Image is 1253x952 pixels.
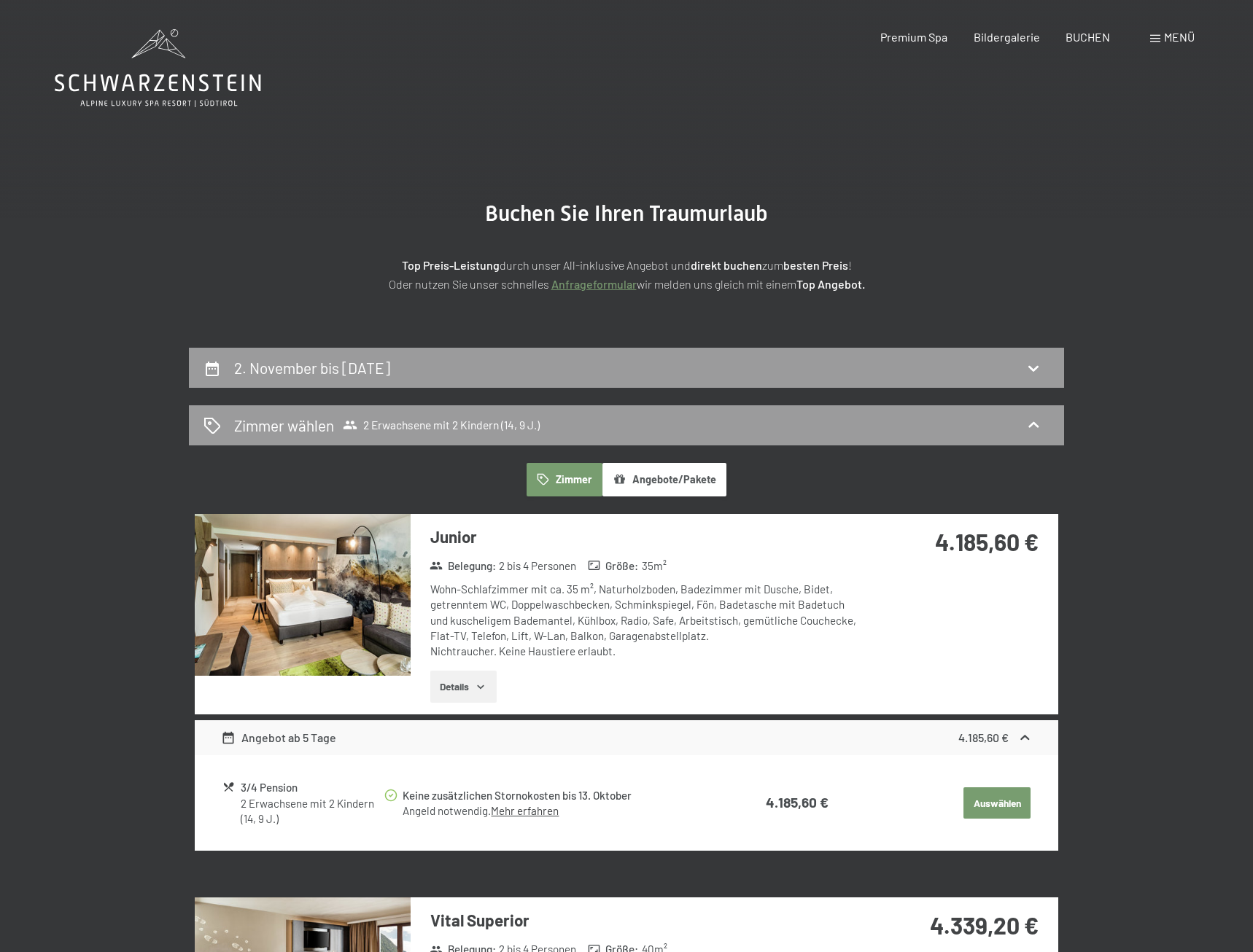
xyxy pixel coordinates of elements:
[691,258,762,272] strong: direkt buchen
[974,30,1040,44] a: Bildergalerie
[430,582,864,659] div: Wohn-Schlafzimmer mit ca. 35 m², Naturholzboden, Badezimmer mit Dusche, Bidet, getrenntem WC, Dop...
[343,418,540,432] span: 2 Erwachsene mit 2 Kindern (14, 9 J.)
[499,558,576,574] span: 2 bis 4 Personen
[930,911,1039,939] strong: 4.339,20 €
[796,277,865,291] strong: Top Angebot.
[241,779,383,796] div: 3/4 Pension
[527,463,602,496] button: Zimmer
[485,200,768,226] span: Buchen Sie Ihren Traumurlaub
[234,415,334,436] h2: Zimmer wählen
[783,258,848,272] strong: besten Preis
[642,558,667,574] span: 35 m²
[491,804,559,817] a: Mehr erfahren
[234,359,390,377] h2: 2. November bis [DATE]
[262,256,991,293] p: durch unser All-inklusive Angebot und zum ! Oder nutzen Sie unser schnelles wir melden uns gleich...
[221,729,337,746] div: Angebot ab 5 Tage
[551,277,637,291] a: Anfrageformular
[430,558,496,574] strong: Belegung :
[602,463,726,496] button: Angebote/Pakete
[963,787,1031,819] button: Auswählen
[935,528,1039,555] strong: 4.185,60 €
[958,730,1009,744] strong: 4.185,60 €
[403,787,706,804] div: Keine zusätzlichen Stornokosten bis 13. Oktober
[430,671,497,703] button: Details
[241,796,383,827] div: 2 Erwachsene mit 2 Kindern (14, 9 J.)
[195,720,1058,755] div: Angebot ab 5 Tage4.185,60 €
[430,909,864,932] h3: Vital Superior
[880,30,947,44] a: Premium Spa
[403,803,706,819] div: Angeld notwendig.
[430,526,864,548] h3: Junior
[766,794,829,811] strong: 4.185,60 €
[1066,30,1110,44] a: BUCHEN
[402,258,500,272] strong: Top Preis-Leistung
[195,514,411,676] img: mss_renderimg.php
[588,558,639,574] strong: Größe :
[1164,30,1195,44] span: Menü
